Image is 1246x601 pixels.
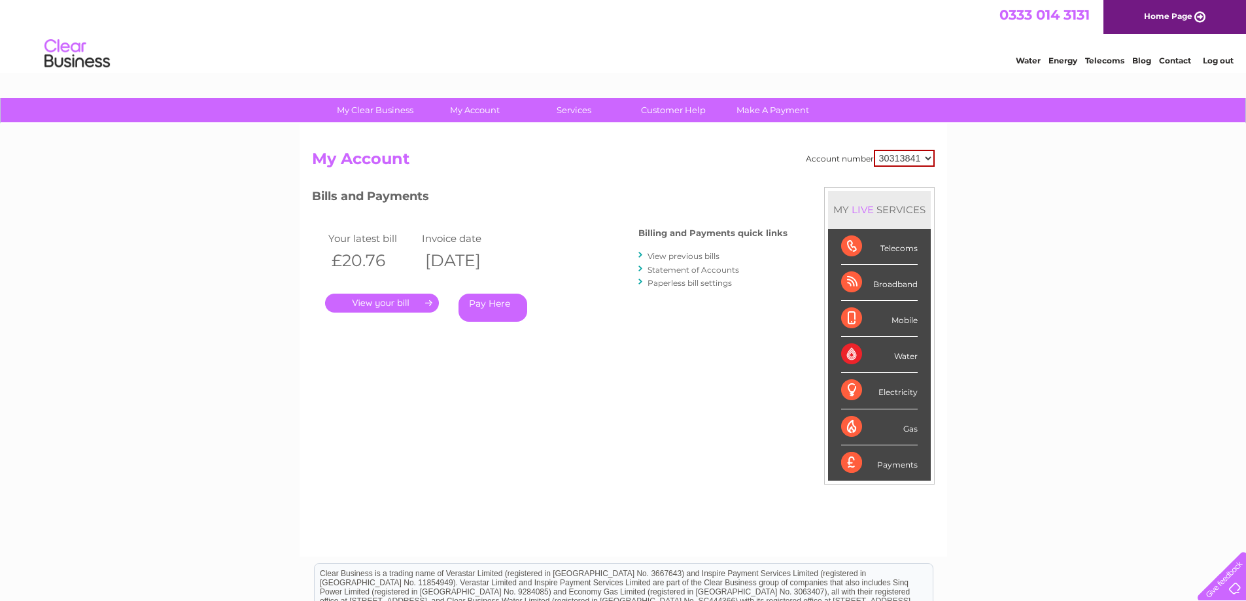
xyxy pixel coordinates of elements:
[1016,56,1041,65] a: Water
[1132,56,1151,65] a: Blog
[44,34,111,74] img: logo.png
[1203,56,1234,65] a: Log out
[648,265,739,275] a: Statement of Accounts
[1159,56,1191,65] a: Contact
[325,294,439,313] a: .
[648,278,732,288] a: Paperless bill settings
[312,187,787,210] h3: Bills and Payments
[841,445,918,481] div: Payments
[828,191,931,228] div: MY SERVICES
[999,7,1090,23] a: 0333 014 3131
[1048,56,1077,65] a: Energy
[648,251,719,261] a: View previous bills
[849,203,876,216] div: LIVE
[325,247,419,274] th: £20.76
[841,265,918,301] div: Broadband
[619,98,727,122] a: Customer Help
[315,7,933,63] div: Clear Business is a trading name of Verastar Limited (registered in [GEOGRAPHIC_DATA] No. 3667643...
[321,98,429,122] a: My Clear Business
[638,228,787,238] h4: Billing and Payments quick links
[520,98,628,122] a: Services
[421,98,528,122] a: My Account
[841,301,918,337] div: Mobile
[1085,56,1124,65] a: Telecoms
[841,373,918,409] div: Electricity
[419,230,513,247] td: Invoice date
[312,150,935,175] h2: My Account
[841,337,918,373] div: Water
[806,150,935,167] div: Account number
[719,98,827,122] a: Make A Payment
[459,294,527,322] a: Pay Here
[841,409,918,445] div: Gas
[325,230,419,247] td: Your latest bill
[419,247,513,274] th: [DATE]
[841,229,918,265] div: Telecoms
